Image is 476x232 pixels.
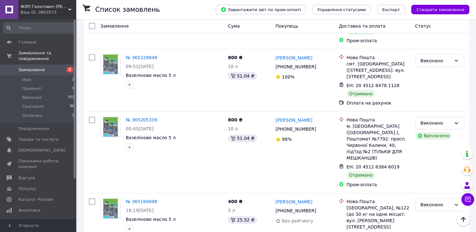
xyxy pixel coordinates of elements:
img: Фото товару [103,55,118,74]
img: Фото товару [103,117,118,137]
span: 5 л [228,208,235,213]
div: 25.52 ₴ [228,216,257,224]
span: 800 ₴ [228,55,243,60]
span: Покупці [18,186,36,192]
span: ЕН: 20 4512 6478 1128 [347,83,400,88]
span: 400 ₴ [228,199,243,204]
button: Експорт [377,5,405,14]
span: Статус [415,24,432,29]
div: [PHONE_NUMBER] [275,125,318,134]
button: Чат з покупцем [462,193,474,206]
span: Управління сайтом [18,218,59,230]
span: 2 [72,77,74,83]
span: 1 [72,86,74,92]
span: 100% [282,74,295,79]
span: 18:19[DATE] [126,208,154,213]
div: [PHONE_NUMBER] [275,207,318,215]
span: Створити замовлення [417,7,465,12]
div: Виконано [421,57,452,64]
span: Без рейтингу [282,219,314,224]
span: 10 л [228,126,238,132]
span: 00:45[DATE] [126,126,154,132]
div: Пром-оплата [347,182,410,188]
a: Вазелінове масло 5 л [126,73,176,78]
div: Пром-оплата [347,38,410,44]
span: 1 [72,113,74,119]
a: № 365160698 [126,199,157,204]
div: 51.04 ₴ [228,135,257,142]
a: Фото товару [100,199,121,219]
a: Фото товару [100,117,121,137]
a: Створити замовлення [405,7,470,12]
div: [PHONE_NUMBER] [275,62,318,71]
span: Оплачені [22,113,42,119]
button: Створити замовлення [411,5,470,14]
span: Нові [22,77,31,83]
button: Наверх [457,213,470,226]
span: Cума [228,24,240,29]
span: Покупець [276,24,298,29]
span: 800 ₴ [228,118,243,123]
div: Отримано [347,90,375,98]
button: Завантажити звіт по пром-оплаті [216,5,306,14]
div: Нова Пошта [347,117,410,123]
span: 753 [68,95,74,100]
span: 98% [282,137,292,142]
span: Доставка та оплата [339,24,386,29]
span: Замовлення та повідомлення [18,50,76,62]
a: [PERSON_NAME] [276,55,313,61]
span: Повідомлення [18,126,49,132]
a: [PERSON_NAME] [276,199,313,205]
a: Вазелінове масло 5 л [126,217,176,222]
span: Аналітика [18,208,40,213]
a: [PERSON_NAME] [276,117,313,124]
span: Відгуки [18,175,35,181]
span: Скасовані [22,104,44,109]
span: Прийняті [22,86,42,92]
div: Виплачено [415,132,452,140]
span: Замовлення [100,24,129,29]
div: [GEOGRAPHIC_DATA], №122 (до 30 кг на одне місце): вул. [PERSON_NAME][STREET_ADDRESS] [347,205,410,230]
span: Експорт [383,7,400,12]
span: 09:51[DATE] [126,64,154,69]
img: Фото товару [103,199,118,219]
span: ЕН: 20 4512 6384 6019 [347,165,400,170]
div: Виконано [421,120,452,127]
span: Замовлення [18,67,45,73]
span: Товари та послуги [18,137,59,142]
div: Нова Пошта [347,199,410,205]
span: Виконані [22,95,42,100]
div: Ваш ID: 3803573 [21,10,76,15]
span: Каталог ProSale [18,197,53,202]
span: 10 л [228,64,238,69]
a: № 365205339 [126,118,157,123]
div: м. [GEOGRAPHIC_DATA] ([GEOGRAPHIC_DATA].), Поштомат №7792: просп. Червоної Калини, 40, під'їзд №2... [347,123,410,161]
span: Показники роботи компанії [18,158,59,170]
div: Оплата на рахунок [347,100,410,106]
span: 96 [70,104,74,109]
div: Отримано [347,172,375,179]
button: Управління статусами [312,5,371,14]
span: ФЛП Галатович Николай Владимирович [21,4,68,10]
span: Завантажити звіт по пром-оплаті [221,7,301,12]
h1: Список замовлень [95,6,160,13]
a: Фото товару [100,54,121,75]
span: Управління статусами [317,7,366,12]
span: [DEMOGRAPHIC_DATA] [18,147,65,153]
span: 2 [67,67,73,72]
div: Виконано [421,201,452,208]
a: Вазелінове масло 5 л [126,135,176,140]
div: Нова Пошта [347,54,410,61]
div: 51.04 ₴ [228,72,257,80]
div: смт. [GEOGRAPHIC_DATA] ([STREET_ADDRESS]: вул. [STREET_ADDRESS] [347,61,410,80]
a: № 365228848 [126,55,157,60]
input: Пошук [3,22,75,34]
span: Головна [18,39,36,45]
